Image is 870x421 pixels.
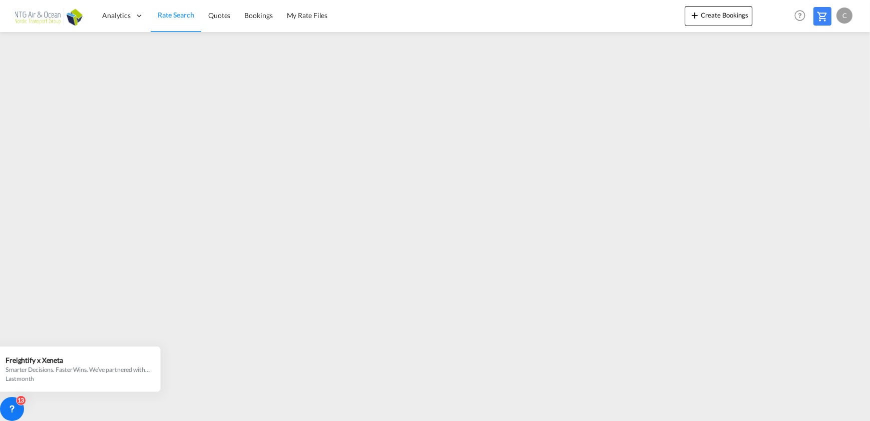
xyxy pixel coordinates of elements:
[287,11,328,20] span: My Rate Files
[15,5,83,27] img: c10840d0ab7511ecb0716db42be36143.png
[791,7,808,24] span: Help
[102,11,131,21] span: Analytics
[208,11,230,20] span: Quotes
[685,6,752,26] button: icon-plus 400-fgCreate Bookings
[836,8,852,24] div: C
[244,11,272,20] span: Bookings
[689,9,701,21] md-icon: icon-plus 400-fg
[791,7,813,25] div: Help
[158,11,194,19] span: Rate Search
